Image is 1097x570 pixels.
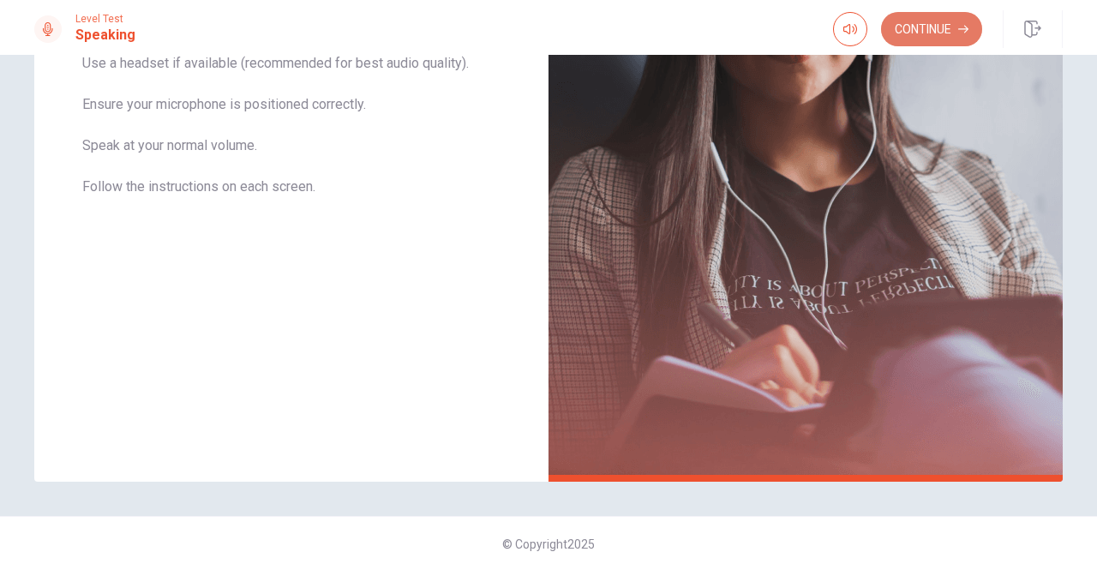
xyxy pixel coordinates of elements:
[502,537,595,551] span: © Copyright 2025
[75,25,135,45] h1: Speaking
[82,53,501,218] span: Use a headset if available (recommended for best audio quality). Ensure your microphone is positi...
[881,12,982,46] button: Continue
[75,13,135,25] span: Level Test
